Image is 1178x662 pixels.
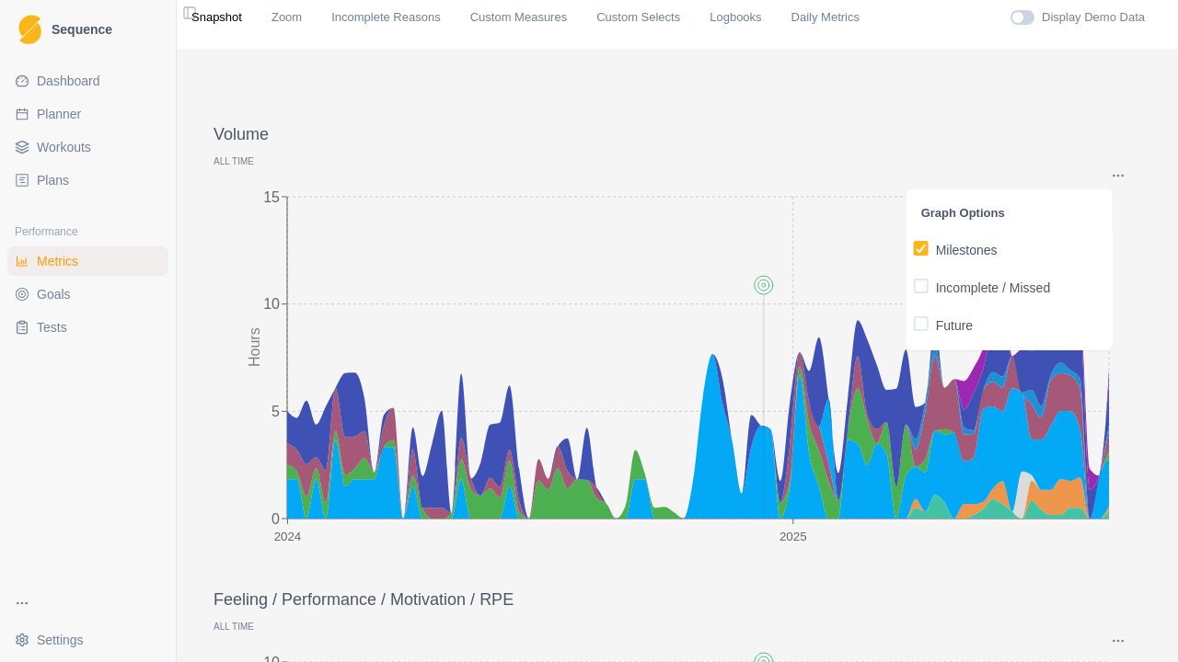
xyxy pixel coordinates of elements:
img: Logo [18,15,41,45]
a: Daily Metrics [791,8,860,27]
a: LogoSequence [7,7,168,51]
a: Logbooks [710,8,761,27]
a: Zoom [271,8,302,27]
p: All time [214,154,1141,168]
span: Metrics [37,252,78,270]
button: Options [1110,168,1126,183]
a: Incomplete Reasons [331,8,441,27]
button: Settings [7,625,168,655]
a: Metrics [7,246,168,276]
tspan: Hours [247,327,262,367]
span: Plans [37,171,69,189]
p: Future [936,316,973,336]
a: Goals [7,280,168,309]
tspan: 0 [271,510,280,526]
p: Feeling / Performance / Motivation / RPE [214,588,1141,612]
a: Custom Measures [470,8,567,27]
div: Performance [7,217,168,246]
tspan: 15 [263,188,280,204]
tspan: 5 [271,404,280,419]
a: Dashboard [7,66,168,96]
span: Planner [37,105,81,123]
text: 2025 [780,530,807,543]
a: Snapshot [191,8,242,27]
text: 2024 [274,530,302,543]
p: All time [214,620,1141,633]
a: Tests [7,313,168,342]
button: Options [1110,633,1126,648]
tspan: 10 [263,296,280,312]
a: Planner [7,99,168,129]
span: Sequence [52,23,112,36]
p: Milestones [936,241,998,260]
p: Incomplete / Missed [936,279,1051,298]
a: Custom Selects [596,8,680,27]
p: Graph Options [921,204,1098,223]
span: Goals [37,285,71,303]
a: Workouts [7,132,168,162]
span: Dashboard [37,72,100,90]
span: Workouts [37,138,91,156]
span: Tests [37,318,67,337]
p: Volume [214,122,1141,147]
label: Display Demo Data [1042,8,1145,27]
a: Plans [7,165,168,195]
